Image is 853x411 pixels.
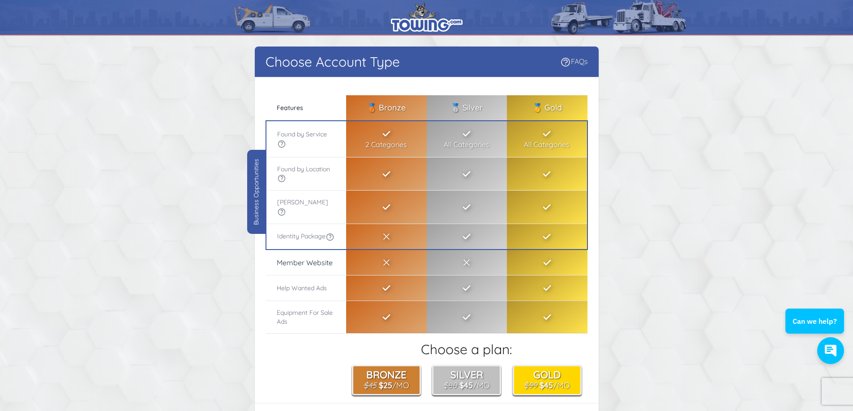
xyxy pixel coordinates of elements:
[513,365,582,395] button: Gold $99 $45/Mo
[524,380,570,390] small: /Mo
[779,284,853,373] iframe: Conversations
[427,95,507,120] th: 🥈 Silver
[266,275,347,301] th: Help Wanted Ads
[247,150,266,234] div: Business Opportunities
[352,365,421,395] button: Bronze $45 $25/Mo
[266,54,400,70] h1: Choose Account Type
[540,380,553,390] b: $45
[346,95,427,120] th: 🥉 Bronze
[443,380,490,390] small: /Mo
[266,301,347,333] th: Equipment For Sale Ads
[347,341,587,357] h2: Choose a plan:
[507,121,587,157] td: All Categories
[427,121,507,157] td: All Categories
[277,104,303,112] span: Features
[266,250,347,275] th: Member Website
[432,365,501,395] button: Silver $80 $45/Mo
[524,380,537,390] s: $99
[266,157,347,191] th: Found by Location
[459,380,473,390] b: $45
[391,2,463,32] img: logo.png
[379,380,392,390] b: $25
[507,95,587,120] th: 🥇 Gold
[266,191,347,224] th: [PERSON_NAME]
[560,57,588,66] a: FAQs
[364,380,409,390] small: /Mo
[266,121,347,157] th: Found by Service
[266,224,347,250] th: Identity Package
[443,380,457,390] s: $80
[346,121,427,157] td: 2 Categories
[364,380,377,390] s: $45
